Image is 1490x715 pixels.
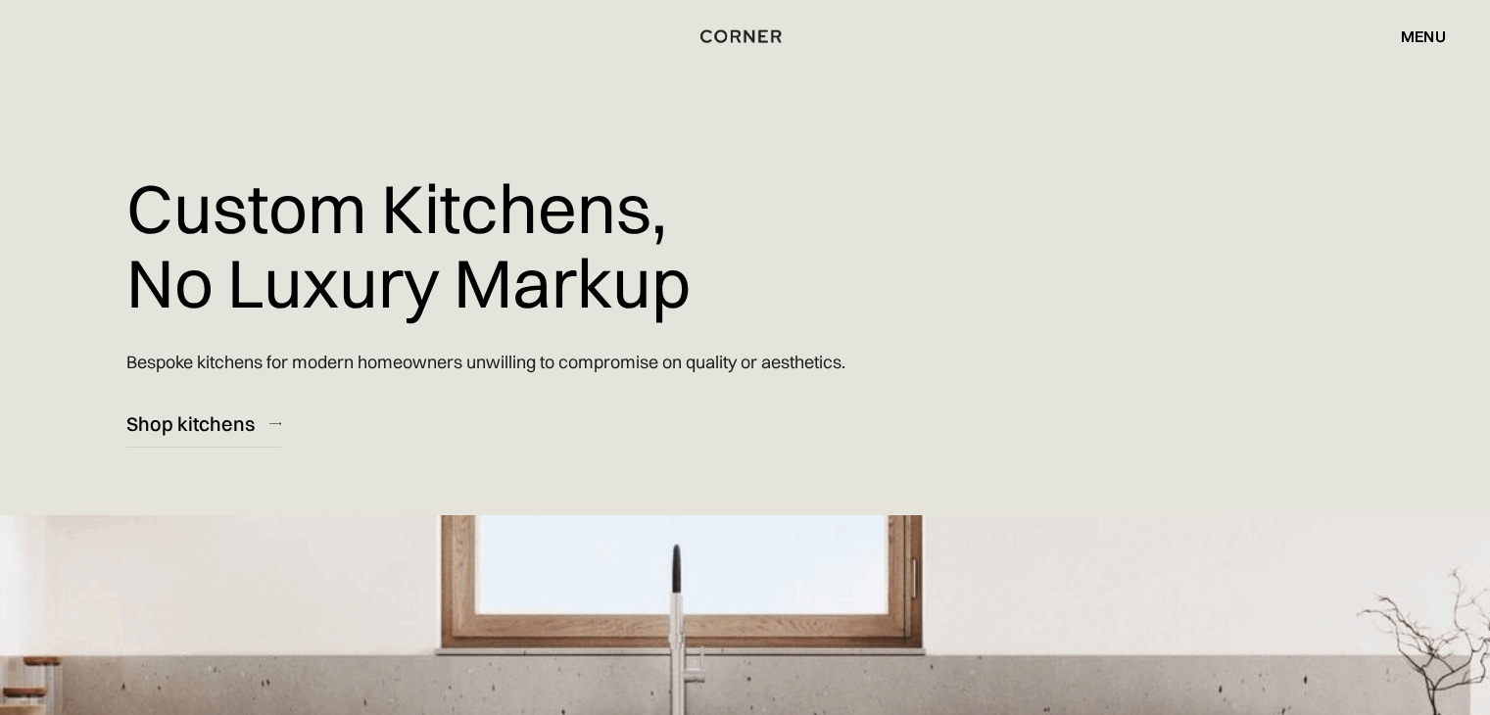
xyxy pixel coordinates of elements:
[126,334,845,390] p: Bespoke kitchens for modern homeowners unwilling to compromise on quality or aesthetics.
[126,400,281,448] a: Shop kitchens
[126,157,691,334] h1: Custom Kitchens, No Luxury Markup
[1381,20,1446,53] div: menu
[692,24,799,49] a: home
[126,410,255,437] div: Shop kitchens
[1401,28,1446,44] div: menu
